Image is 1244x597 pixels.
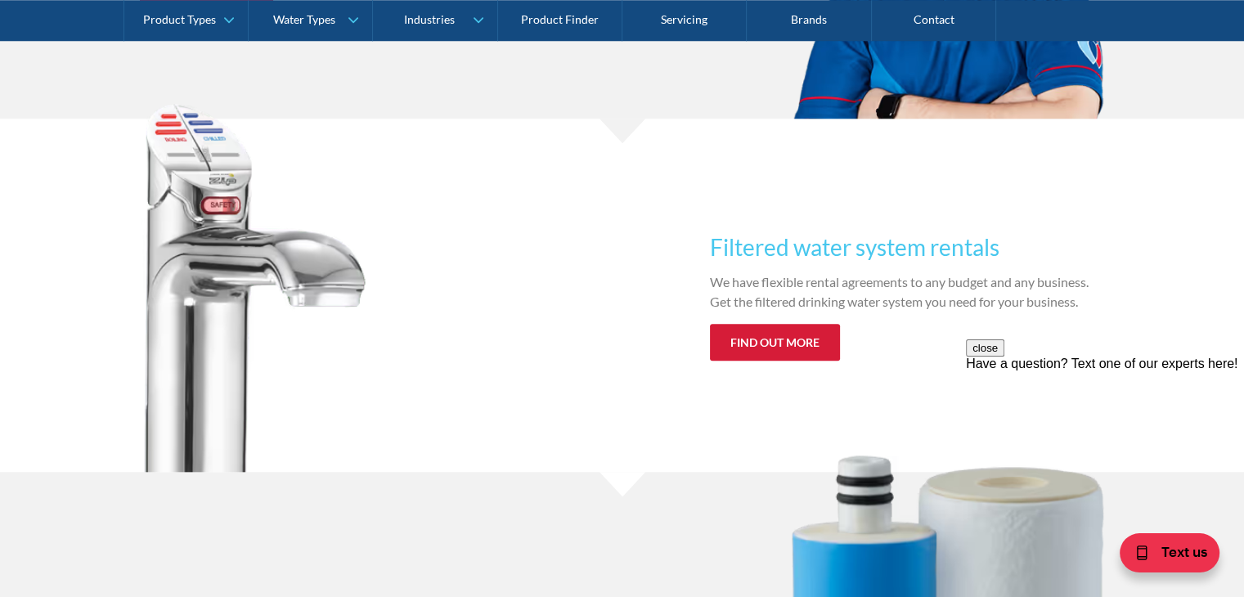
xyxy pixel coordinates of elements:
[403,13,454,27] div: Industries
[710,230,1104,264] h3: Filtered water system rentals
[1080,515,1244,597] iframe: podium webchat widget bubble
[273,13,335,27] div: Water Types
[140,102,371,472] img: zip tap
[143,13,216,27] div: Product Types
[710,324,840,361] a: Find out more
[966,339,1244,536] iframe: podium webchat widget prompt
[710,272,1104,312] p: We have flexible rental agreements to any budget and any business. Get the filtered drinking wate...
